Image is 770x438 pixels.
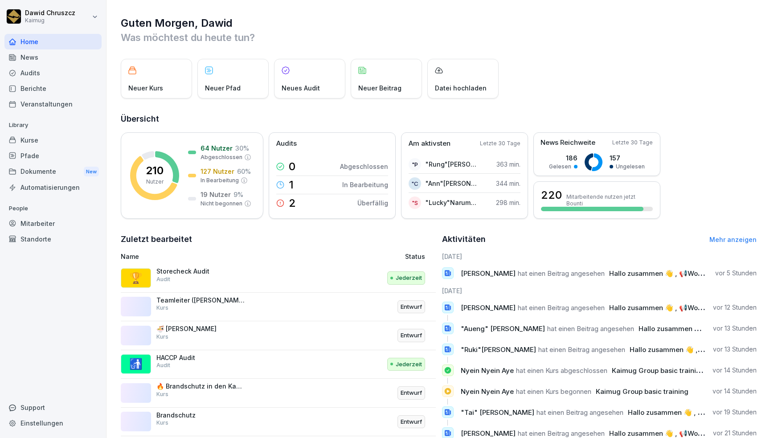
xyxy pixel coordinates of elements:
[4,118,102,132] p: Library
[713,345,757,354] p: vor 13 Stunden
[4,49,102,65] a: News
[516,387,591,396] span: hat einen Kurs begonnen
[121,264,436,293] a: 🏆Storecheck AuditAuditJederzeit
[4,96,102,112] a: Veranstaltungen
[409,139,451,149] p: Am aktivsten
[547,324,634,333] span: hat einen Beitrag angesehen
[461,387,514,396] span: Nyein Nyein Aye
[4,415,102,431] a: Einstellungen
[405,252,425,261] p: Status
[205,83,241,93] p: Neuer Pfad
[146,178,164,186] p: Nutzer
[442,233,486,246] h2: Aktivitäten
[156,304,168,312] p: Kurs
[121,321,436,350] a: 🍜 [PERSON_NAME]KursEntwurf
[4,231,102,247] a: Standorte
[289,198,296,209] p: 2
[121,113,757,125] h2: Übersicht
[461,324,545,333] span: "Aueng" [PERSON_NAME]
[616,163,645,171] p: Ungelesen
[201,167,234,176] p: 127 Nutzer
[537,408,623,417] span: hat einen Beitrag angesehen
[549,153,577,163] p: 186
[4,81,102,96] a: Berichte
[612,139,653,147] p: Letzte 30 Tage
[396,274,422,282] p: Jederzeit
[289,180,294,190] p: 1
[4,164,102,180] a: DokumenteNew
[282,83,320,93] p: Neues Audit
[541,138,595,148] p: News Reichweite
[4,400,102,415] div: Support
[549,163,571,171] p: Gelesen
[426,160,477,169] p: "Rung"[PERSON_NAME]
[612,366,704,375] span: Kaimug Group basic training
[401,418,422,426] p: Entwurf
[518,429,605,438] span: hat einen Beitrag angesehen
[409,158,421,171] div: "P
[713,324,757,333] p: vor 13 Stunden
[713,366,757,375] p: vor 14 Stunden
[233,190,243,199] p: 9 %
[201,176,239,184] p: In Bearbeitung
[235,143,249,153] p: 30 %
[25,17,75,24] p: Kaimug
[396,360,422,369] p: Jederzeit
[289,161,295,172] p: 0
[496,160,520,169] p: 363 min.
[610,153,645,163] p: 157
[496,179,520,188] p: 344 min.
[461,429,516,438] span: [PERSON_NAME]
[156,325,246,333] p: 🍜 [PERSON_NAME]
[516,366,607,375] span: hat einen Kurs abgeschlossen
[713,303,757,312] p: vor 12 Stunden
[596,387,688,396] span: Kaimug Group basic training
[121,233,436,246] h2: Zuletzt bearbeitet
[713,387,757,396] p: vor 14 Stunden
[156,267,246,275] p: Storecheck Audit
[715,269,757,278] p: vor 5 Stunden
[121,350,436,379] a: 🚮HACCP AuditAuditJederzeit
[357,198,388,208] p: Überfällig
[358,83,401,93] p: Neuer Beitrag
[401,303,422,311] p: Entwurf
[4,216,102,231] a: Mitarbeiter
[4,34,102,49] a: Home
[128,83,163,93] p: Neuer Kurs
[4,132,102,148] div: Kurse
[480,139,520,147] p: Letzte 30 Tage
[84,167,99,177] div: New
[121,408,436,437] a: BrandschutzKursEntwurf
[713,429,757,438] p: vor 21 Stunden
[4,65,102,81] a: Audits
[461,269,516,278] span: [PERSON_NAME]
[342,180,388,189] p: In Bearbeitung
[4,180,102,195] div: Automatisierungen
[409,196,421,209] div: "S
[566,193,653,207] p: Mitarbeitende nutzen jetzt Bounti
[4,148,102,164] div: Pfade
[409,177,421,190] div: "C
[146,165,164,176] p: 210
[121,293,436,322] a: Teamleiter ([PERSON_NAME])KursEntwurf
[709,236,757,243] a: Mehr anzeigen
[121,16,757,30] h1: Guten Morgen, Dawid
[4,164,102,180] div: Dokumente
[156,333,168,341] p: Kurs
[201,190,231,199] p: 19 Nutzer
[201,153,242,161] p: Abgeschlossen
[340,162,388,171] p: Abgeschlossen
[4,201,102,216] p: People
[541,188,562,203] h3: 220
[461,408,534,417] span: "Tai" [PERSON_NAME]
[121,379,436,408] a: 🔥 Brandschutz in den KantinenKursEntwurf
[156,411,246,419] p: Brandschutz
[538,345,625,354] span: hat einen Beitrag angesehen
[518,269,605,278] span: hat einen Beitrag angesehen
[201,200,242,208] p: Nicht begonnen
[156,361,170,369] p: Audit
